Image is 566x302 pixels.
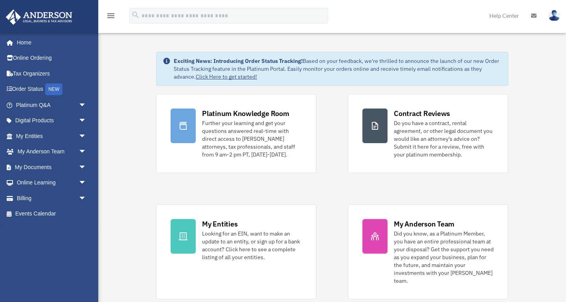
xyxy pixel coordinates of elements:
span: arrow_drop_down [79,113,94,129]
a: Click Here to get started! [196,73,257,80]
i: menu [106,11,116,20]
img: Anderson Advisors Platinum Portal [4,9,75,25]
a: Order StatusNEW [6,81,98,98]
a: My Anderson Teamarrow_drop_down [6,144,98,160]
span: arrow_drop_down [79,128,94,144]
div: Contract Reviews [394,109,450,118]
a: My Anderson Team Did you know, as a Platinum Member, you have an entire professional team at your... [348,204,508,299]
img: User Pic [548,10,560,21]
a: My Entitiesarrow_drop_down [6,128,98,144]
span: arrow_drop_down [79,97,94,113]
span: arrow_drop_down [79,144,94,160]
div: Further your learning and get your questions answered real-time with direct access to [PERSON_NAM... [202,119,302,158]
a: Online Learningarrow_drop_down [6,175,98,191]
div: Do you have a contract, rental agreement, or other legal document you would like an attorney's ad... [394,119,494,158]
strong: Exciting News: Introducing Order Status Tracking! [174,57,303,64]
a: Tax Organizers [6,66,98,81]
a: Events Calendar [6,206,98,222]
a: Billingarrow_drop_down [6,190,98,206]
div: My Anderson Team [394,219,454,229]
span: arrow_drop_down [79,175,94,191]
a: Home [6,35,94,50]
div: Did you know, as a Platinum Member, you have an entire professional team at your disposal? Get th... [394,230,494,285]
a: Contract Reviews Do you have a contract, rental agreement, or other legal document you would like... [348,94,508,173]
a: Digital Productsarrow_drop_down [6,113,98,129]
div: Looking for an EIN, want to make an update to an entity, or sign up for a bank account? Click her... [202,230,302,261]
a: menu [106,14,116,20]
span: arrow_drop_down [79,190,94,206]
a: Online Ordering [6,50,98,66]
div: My Entities [202,219,237,229]
a: Platinum Knowledge Room Further your learning and get your questions answered real-time with dire... [156,94,316,173]
div: NEW [45,83,62,95]
span: arrow_drop_down [79,159,94,175]
a: My Documentsarrow_drop_down [6,159,98,175]
div: Based on your feedback, we're thrilled to announce the launch of our new Order Status Tracking fe... [174,57,502,81]
a: My Entities Looking for an EIN, want to make an update to an entity, or sign up for a bank accoun... [156,204,316,299]
div: Platinum Knowledge Room [202,109,289,118]
a: Platinum Q&Aarrow_drop_down [6,97,98,113]
i: search [131,11,140,19]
